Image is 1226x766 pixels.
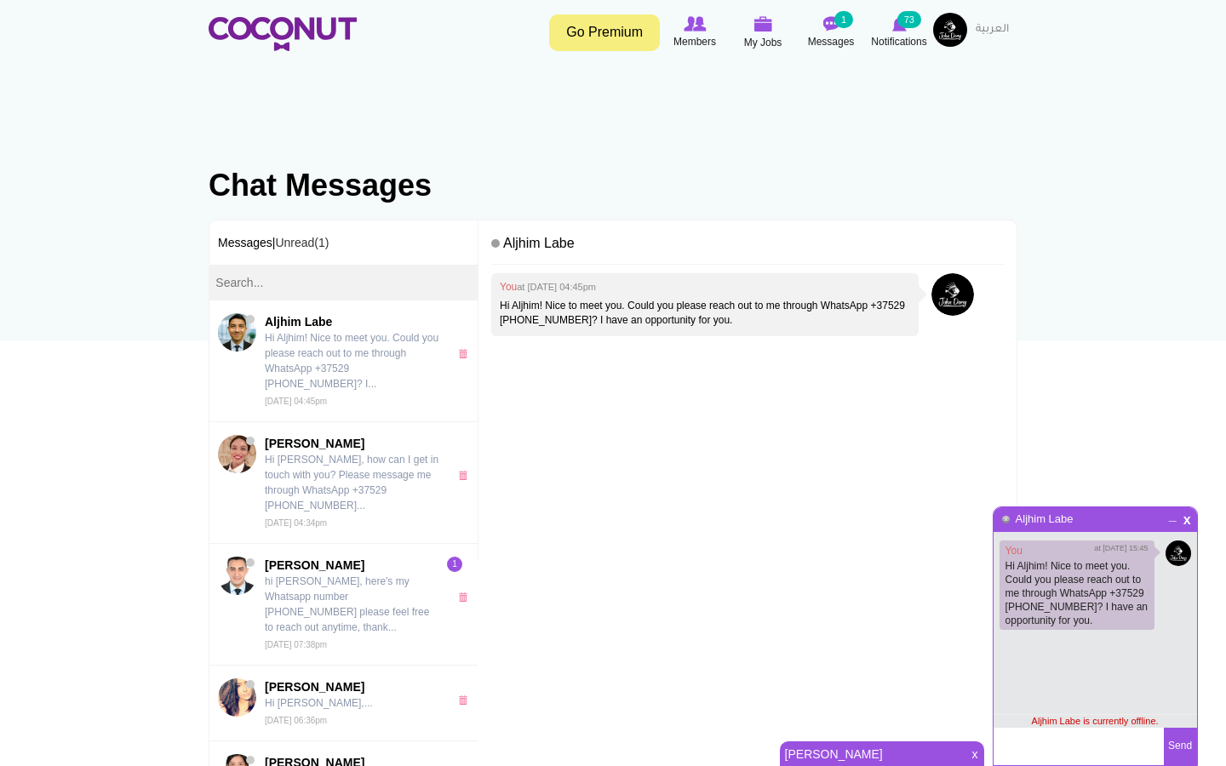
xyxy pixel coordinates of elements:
[265,313,440,330] span: Aljhim Labe
[780,742,962,766] a: [PERSON_NAME]
[209,169,1017,203] h1: Chat Messages
[1164,728,1197,765] button: Send
[517,282,596,292] small: at [DATE] 04:45pm
[500,282,910,293] h4: You
[265,640,327,649] small: [DATE] 07:38pm
[491,229,1004,266] h4: Aljhim Labe
[265,557,440,574] span: [PERSON_NAME]
[265,435,440,452] span: [PERSON_NAME]
[265,452,440,513] p: Hi [PERSON_NAME], how can I get in touch with you? Please message me through WhatsApp +37529 [PHO...
[822,16,839,31] img: Messages
[265,716,327,725] small: [DATE] 06:36pm
[265,397,327,406] small: [DATE] 04:45pm
[209,544,478,666] a: Mohamed Amine[PERSON_NAME] hi [PERSON_NAME], here's my Whatsapp number [PHONE_NUMBER] please feel...
[218,435,256,473] img: Jacqueline Zote
[549,14,660,51] a: Go Premium
[1180,512,1194,524] span: Close
[500,299,910,328] p: Hi Aljhim! Nice to meet you. Could you please reach out to me through WhatsApp +37529 [PHONE_NUMB...
[272,236,329,249] span: |
[209,220,478,265] h3: Messages
[1005,545,1023,557] a: You
[967,13,1017,47] a: العربية
[797,13,865,52] a: Messages Messages 1
[458,592,473,602] a: x
[966,742,984,766] span: x
[1166,540,1191,566] img: 1729075485121.jpeg
[209,300,478,422] a: Aljhim LabeAljhim Labe Hi Aljhim! Nice to meet you. Could you please reach out to me through What...
[1094,543,1148,554] span: at [DATE] 15:45
[458,695,473,705] a: x
[808,33,855,50] span: Messages
[209,666,478,741] a: Rahma Gharbi[PERSON_NAME] Hi [PERSON_NAME],... [DATE] 06:36pm
[218,678,256,717] img: Rahma Gharbi
[209,422,478,544] a: Jacqueline Zote[PERSON_NAME] Hi [PERSON_NAME], how can I get in touch with you? Please message me...
[458,349,473,358] a: x
[661,13,729,52] a: Browse Members Members
[744,34,782,51] span: My Jobs
[265,678,440,695] span: [PERSON_NAME]
[458,471,473,480] a: x
[209,265,478,300] input: Search...
[265,574,440,635] p: hi [PERSON_NAME], here's my Whatsapp number [PHONE_NUMBER] please feel free to reach out anytime,...
[892,16,907,31] img: Notifications
[729,13,797,53] a: My Jobs My Jobs
[265,330,440,392] p: Hi Aljhim! Nice to meet you. Could you please reach out to me through WhatsApp +37529 [PHONE_NUMB...
[673,33,716,50] span: Members
[1166,510,1180,520] span: Minimize
[871,33,926,50] span: Notifications
[265,695,440,711] p: Hi [PERSON_NAME],...
[753,16,772,31] img: My Jobs
[218,313,256,352] img: Aljhim Labe
[447,557,462,572] span: 1
[275,236,329,249] a: Unread(1)
[265,518,327,528] small: [DATE] 04:34pm
[897,11,921,28] small: 73
[994,714,1197,728] div: Aljhim Labe is currently offline.
[209,17,357,51] img: Home
[684,16,706,31] img: Browse Members
[1005,559,1149,627] p: Hi Aljhim! Nice to meet you. Could you please reach out to me through WhatsApp +37529 [PHONE_NUMB...
[1015,512,1074,525] a: Aljhim Labe
[218,557,256,595] img: Mohamed Amine
[865,13,933,52] a: Notifications Notifications 73
[834,11,853,28] small: 1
